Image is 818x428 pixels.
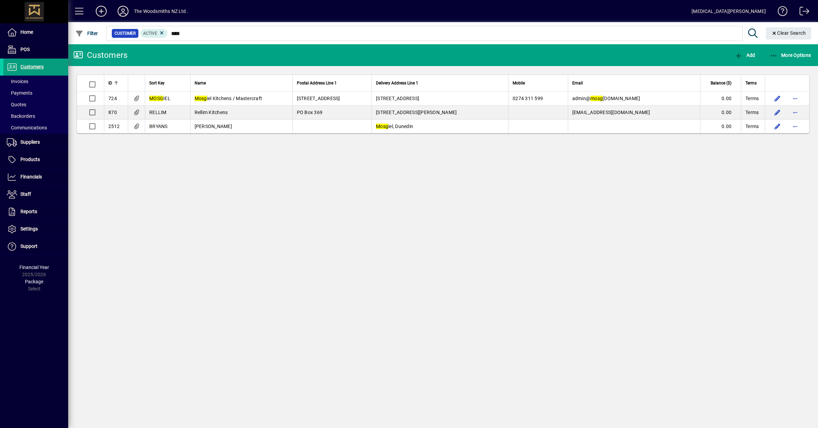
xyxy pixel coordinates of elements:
[3,76,68,87] a: Invoices
[195,96,207,101] em: Mosg
[108,124,120,129] span: 2512
[20,209,37,214] span: Reports
[3,99,68,110] a: Quotes
[149,96,163,101] em: MOSG
[297,96,340,101] span: [STREET_ADDRESS]
[90,5,112,17] button: Add
[700,106,741,120] td: 0.00
[692,6,766,17] div: [MEDICAL_DATA][PERSON_NAME]
[149,110,167,115] span: RELLIM
[20,139,40,145] span: Suppliers
[772,107,783,118] button: Edit
[3,186,68,203] a: Staff
[3,134,68,151] a: Suppliers
[134,6,188,17] div: The Woodsmiths NZ Ltd .
[3,238,68,255] a: Support
[3,110,68,122] a: Backorders
[25,279,43,284] span: Package
[733,49,757,61] button: Add
[590,96,603,101] em: mosg
[108,79,112,87] span: ID
[3,151,68,168] a: Products
[772,93,783,104] button: Edit
[20,243,37,249] span: Support
[73,50,127,61] div: Customers
[3,203,68,220] a: Reports
[745,109,759,116] span: Terms
[376,110,457,115] span: [STREET_ADDRESS][PERSON_NAME]
[772,121,783,132] button: Edit
[195,79,288,87] div: Name
[20,47,30,52] span: POS
[7,79,28,84] span: Invoices
[513,96,543,101] span: 0274 311 599
[195,79,206,87] span: Name
[20,226,38,232] span: Settings
[3,41,68,58] a: POS
[20,174,42,179] span: Financials
[766,27,812,39] button: Clear
[3,87,68,99] a: Payments
[108,96,117,101] span: 724
[115,30,136,37] span: Customer
[149,96,170,101] span: IEL
[3,221,68,238] a: Settings
[74,27,100,39] button: Filter
[195,96,262,101] span: iel Kitchens / Mastercraft
[7,102,26,107] span: Quotes
[376,96,419,101] span: [STREET_ADDRESS]
[108,79,124,87] div: ID
[20,29,33,35] span: Home
[7,125,47,130] span: Communications
[794,1,809,23] a: Logout
[112,5,134,17] button: Profile
[513,79,525,87] span: Mobile
[705,79,738,87] div: Balance ($)
[20,64,44,69] span: Customers
[700,120,741,133] td: 0.00
[745,79,757,87] span: Terms
[3,122,68,133] a: Communications
[745,95,759,102] span: Terms
[768,49,813,61] button: More Options
[75,31,98,36] span: Filter
[3,24,68,41] a: Home
[376,124,388,129] em: Mosg
[376,79,418,87] span: Delivery Address Line 1
[195,110,228,115] span: Rellim Kitchens
[700,92,741,106] td: 0.00
[790,121,801,132] button: More options
[734,52,755,58] span: Add
[572,79,696,87] div: Email
[572,96,640,101] span: admin@ [DOMAIN_NAME]
[7,113,35,119] span: Backorders
[149,79,165,87] span: Sort Key
[20,157,40,162] span: Products
[790,107,801,118] button: More options
[297,79,337,87] span: Postal Address Line 1
[711,79,731,87] span: Balance ($)
[770,52,811,58] span: More Options
[140,29,168,38] mat-chip: Activation Status: Active
[376,124,413,129] span: iel, Dunedin
[195,124,232,129] span: [PERSON_NAME]
[773,1,788,23] a: Knowledge Base
[513,79,563,87] div: Mobile
[790,93,801,104] button: More options
[19,265,49,270] span: Financial Year
[572,110,650,115] span: [EMAIL_ADDRESS][DOMAIN_NAME]
[20,191,31,197] span: Staff
[108,110,117,115] span: 870
[143,31,157,36] span: Active
[149,124,168,129] span: BRYANS
[771,30,806,36] span: Clear Search
[572,79,583,87] span: Email
[297,110,323,115] span: PO Box 369
[3,169,68,186] a: Financials
[7,90,32,96] span: Payments
[745,123,759,130] span: Terms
